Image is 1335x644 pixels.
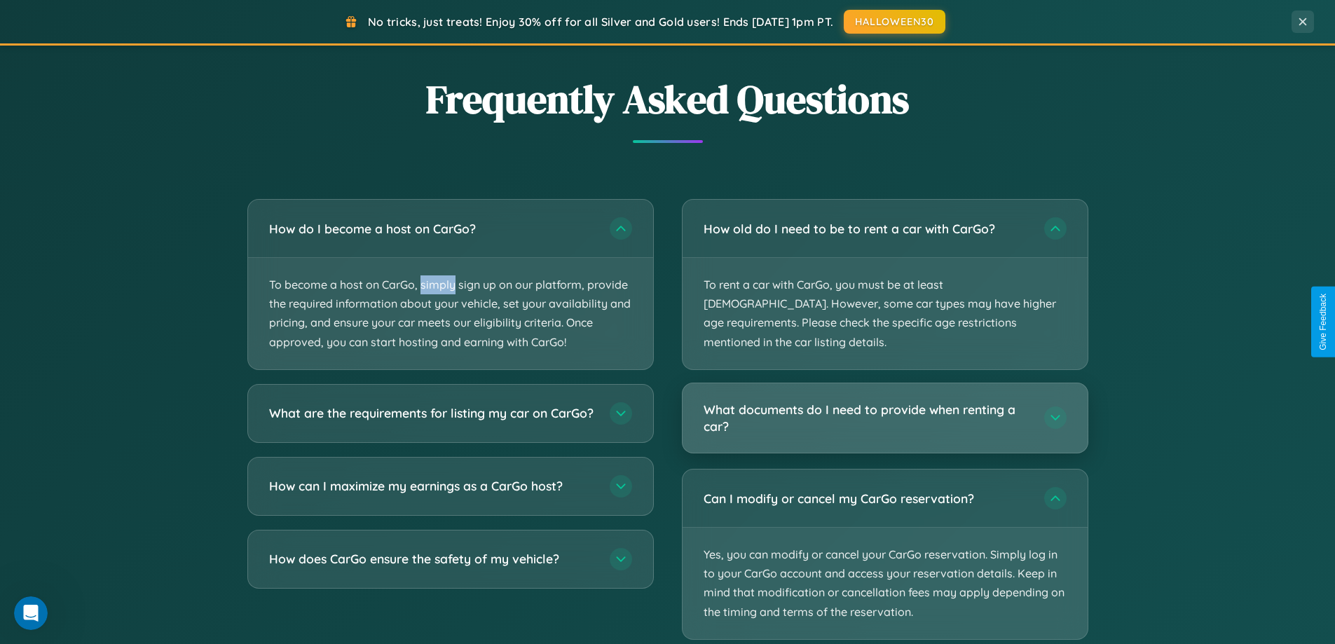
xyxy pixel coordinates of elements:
[704,220,1030,238] h3: How old do I need to be to rent a car with CarGo?
[683,258,1088,369] p: To rent a car with CarGo, you must be at least [DEMOGRAPHIC_DATA]. However, some car types may ha...
[704,490,1030,507] h3: Can I modify or cancel my CarGo reservation?
[1318,294,1328,350] div: Give Feedback
[269,550,596,568] h3: How does CarGo ensure the safety of my vehicle?
[269,477,596,495] h3: How can I maximize my earnings as a CarGo host?
[269,220,596,238] h3: How do I become a host on CarGo?
[248,258,653,369] p: To become a host on CarGo, simply sign up on our platform, provide the required information about...
[247,72,1088,126] h2: Frequently Asked Questions
[683,528,1088,639] p: Yes, you can modify or cancel your CarGo reservation. Simply log in to your CarGo account and acc...
[14,596,48,630] iframe: Intercom live chat
[368,15,833,29] span: No tricks, just treats! Enjoy 30% off for all Silver and Gold users! Ends [DATE] 1pm PT.
[844,10,945,34] button: HALLOWEEN30
[269,404,596,422] h3: What are the requirements for listing my car on CarGo?
[704,401,1030,435] h3: What documents do I need to provide when renting a car?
